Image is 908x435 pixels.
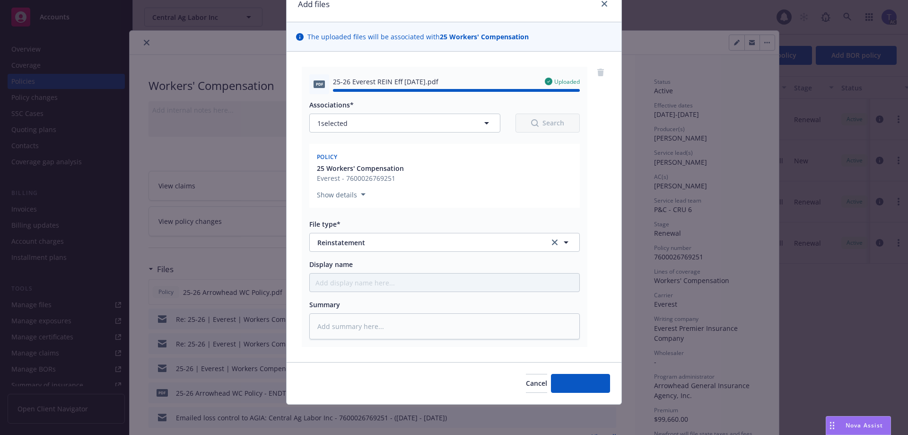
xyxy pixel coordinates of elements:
input: Add display name here... [310,274,579,292]
div: Drag to move [826,417,838,435]
span: Add files [567,379,594,388]
span: Summary [309,300,340,309]
span: Nova Assist [846,421,883,429]
span: Cancel [526,379,547,388]
button: Nova Assist [826,416,891,435]
button: Add files [551,374,610,393]
button: Cancel [526,374,547,393]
